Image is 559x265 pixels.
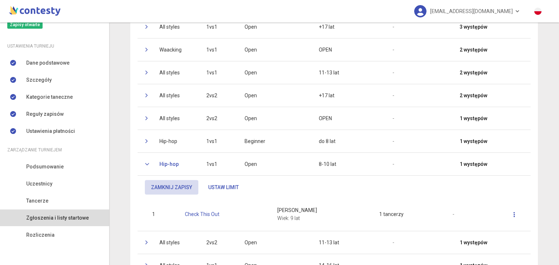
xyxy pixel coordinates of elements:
[460,23,487,31] strong: 3 występów
[7,21,43,29] span: Zapisy otwarte
[199,231,237,254] td: 2vs2
[460,46,487,54] strong: 2 występów
[312,38,385,61] td: OPEN
[237,84,312,107] td: Open
[393,93,394,98] span: -
[372,202,445,227] td: 1 tancerzy
[237,61,312,84] td: Open
[26,59,70,67] span: Dane podstawowe
[237,130,312,152] td: Beginner
[199,38,237,61] td: 1vs1
[393,47,394,53] span: -
[26,163,64,171] span: Podsumowanie
[185,211,219,217] a: Check This Out
[312,84,385,107] td: +17 lat
[152,84,199,107] td: All styles
[393,138,394,144] span: -
[152,152,199,175] td: Hip-hop
[460,69,487,77] strong: 2 występów
[312,130,385,152] td: do 8 lat
[7,146,62,154] span: Zarządzanie turniejem
[312,15,385,38] td: +17 lat
[312,152,385,175] td: 8-10 lat
[26,110,64,118] span: Reguły zapisów
[393,24,394,30] span: -
[460,137,487,145] strong: 1 występów
[26,180,52,188] span: Uczestnicy
[393,161,394,167] span: -
[199,84,237,107] td: 2vs2
[26,93,73,101] span: Kategorie taneczne
[208,184,239,190] span: Ustaw limit
[152,107,199,130] td: All styles
[460,160,487,168] strong: 1 występów
[26,76,52,84] span: Szczegóły
[152,231,199,254] td: All styles
[199,61,237,84] td: 1vs1
[199,130,237,152] td: 1vs1
[26,231,55,239] span: Rozliczenia
[460,238,487,246] strong: 1 występów
[237,152,312,175] td: Open
[453,211,454,217] span: -
[237,107,312,130] td: Open
[277,215,300,221] span: Wiek: 9 lat
[152,61,199,84] td: All styles
[199,107,237,130] td: 2vs2
[393,70,394,76] span: -
[152,15,199,38] td: All styles
[152,130,199,152] td: Hip-hop
[145,180,198,195] button: Zamknij zapisy
[277,206,365,214] p: [PERSON_NAME]
[199,15,237,38] td: 1vs1
[7,42,102,50] div: Ustawienia turnieju
[237,231,312,254] td: Open
[393,240,394,245] span: -
[26,197,48,205] span: Tancerze
[202,180,245,195] button: Ustaw limit
[460,114,487,122] strong: 1 występów
[460,91,487,99] strong: 2 występów
[312,107,385,130] td: OPEN
[237,38,312,61] td: Open
[145,202,178,227] td: 1
[312,231,385,254] td: 11-13 lat
[199,152,237,175] td: 1vs1
[312,61,385,84] td: 11-13 lat
[26,214,89,222] span: Zgłoszenia i listy startowe
[393,115,394,121] span: -
[430,4,513,19] span: [EMAIL_ADDRESS][DOMAIN_NAME]
[237,15,312,38] td: Open
[152,38,199,61] td: Waacking
[26,127,75,135] span: Ustawienia płatności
